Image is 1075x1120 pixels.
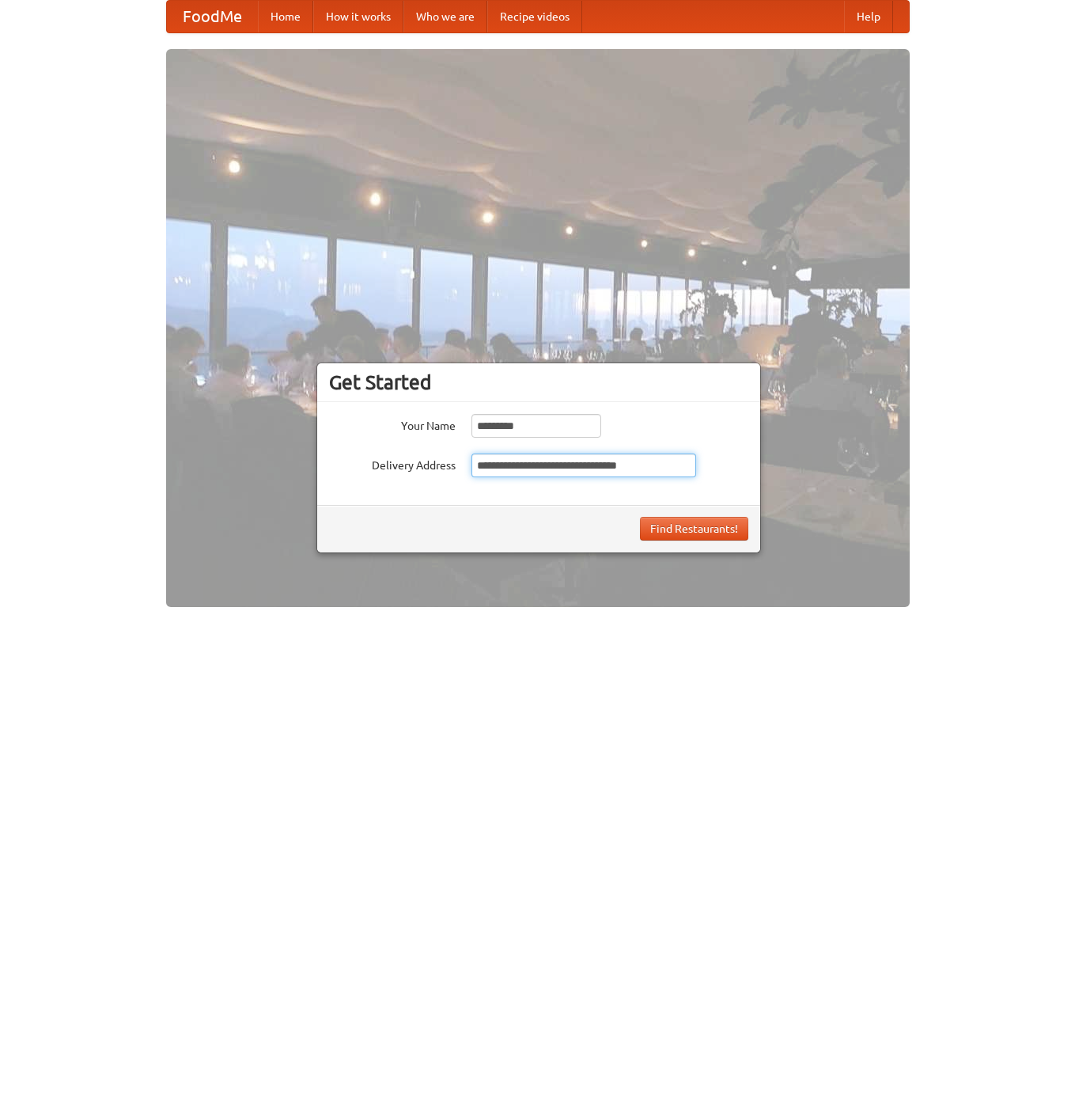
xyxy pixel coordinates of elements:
label: Your Name [329,414,456,434]
label: Delivery Address [329,454,456,473]
a: Recipe videos [487,1,582,32]
h3: Get Started [329,370,748,394]
a: Who we are [403,1,487,32]
button: Find Restaurants! [640,517,748,541]
a: Home [258,1,313,32]
a: FoodMe [167,1,258,32]
a: How it works [313,1,403,32]
a: Help [844,1,893,32]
